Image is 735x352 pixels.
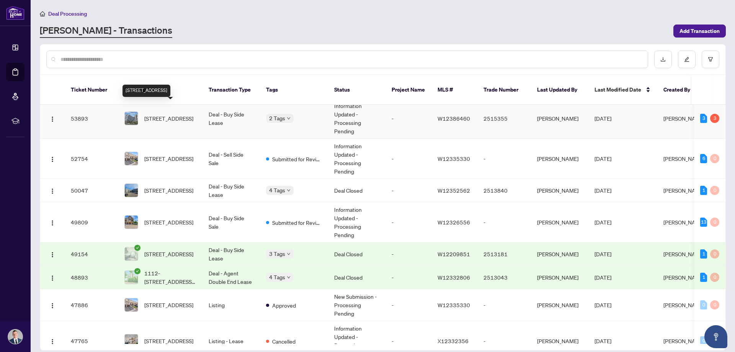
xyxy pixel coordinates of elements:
span: Last Modified Date [595,85,641,94]
span: check-circle [134,268,140,274]
td: 49809 [65,202,118,242]
td: [PERSON_NAME] [531,98,588,139]
span: Submitted for Review [272,155,322,163]
button: Open asap [704,325,727,348]
img: thumbnail-img [125,298,138,311]
span: W12335330 [438,155,470,162]
td: - [385,202,431,242]
span: [STREET_ADDRESS] [144,301,193,309]
img: thumbnail-img [125,247,138,260]
span: [PERSON_NAME] [663,274,705,281]
td: - [385,242,431,266]
td: [PERSON_NAME] [531,289,588,321]
th: Project Name [385,75,431,105]
th: Last Modified Date [588,75,657,105]
div: 13 [700,218,707,227]
span: Submitted for Review [272,218,322,227]
span: [DATE] [595,250,611,257]
span: [PERSON_NAME] [663,219,705,226]
div: 0 [700,300,707,309]
span: 4 Tags [269,186,285,195]
td: - [385,98,431,139]
button: Logo [46,299,59,311]
span: [STREET_ADDRESS] [144,114,193,123]
div: 0 [710,249,719,259]
div: 3 [710,114,719,123]
span: [PERSON_NAME] [663,337,705,344]
div: 1 [700,273,707,282]
td: Deal Closed [328,266,385,289]
span: W12326556 [438,219,470,226]
td: - [477,139,531,179]
img: Logo [49,220,56,226]
span: home [40,11,45,16]
td: 2513043 [477,266,531,289]
td: [PERSON_NAME] [531,202,588,242]
img: thumbnail-img [125,112,138,125]
td: 53893 [65,98,118,139]
td: [PERSON_NAME] [531,242,588,266]
td: [PERSON_NAME] [531,179,588,202]
span: down [287,188,291,192]
td: Information Updated - Processing Pending [328,139,385,179]
span: [DATE] [595,274,611,281]
th: MLS # [431,75,477,105]
td: Information Updated - Processing Pending [328,202,385,242]
div: 6 [700,154,707,163]
button: Add Transaction [673,25,726,38]
span: [STREET_ADDRESS] [144,186,193,195]
span: [PERSON_NAME] [663,187,705,194]
span: W12209851 [438,250,470,257]
td: Deal - Buy Side Lease [203,179,260,202]
th: Tags [260,75,328,105]
div: 0 [700,336,707,345]
button: Logo [46,112,59,124]
span: Deal Processing [48,10,87,17]
img: Profile Icon [8,329,23,344]
span: check-circle [134,245,140,251]
div: 0 [710,273,719,282]
td: Deal Closed [328,242,385,266]
td: 2513840 [477,179,531,202]
img: thumbnail-img [125,216,138,229]
span: down [287,116,291,120]
span: [PERSON_NAME] [663,301,705,308]
span: edit [684,57,689,62]
div: 0 [710,186,719,195]
button: Logo [46,152,59,165]
span: 3 Tags [269,249,285,258]
div: 0 [710,218,719,227]
span: W12386460 [438,115,470,122]
td: [PERSON_NAME] [531,266,588,289]
td: Deal - Buy Side Lease [203,242,260,266]
td: 47886 [65,289,118,321]
span: [PERSON_NAME] [663,250,705,257]
span: filter [708,57,713,62]
span: [PERSON_NAME] [663,155,705,162]
img: Logo [49,303,56,309]
span: Approved [272,301,296,309]
span: W12332806 [438,274,470,281]
img: thumbnail-img [125,184,138,197]
td: 52754 [65,139,118,179]
div: 0 [710,300,719,309]
td: New Submission - Processing Pending [328,289,385,321]
button: Logo [46,271,59,283]
button: edit [678,51,696,68]
th: Property Address [118,75,203,105]
th: Ticket Number [65,75,118,105]
th: Trade Number [477,75,531,105]
span: 1112-[STREET_ADDRESS][PERSON_NAME] [144,269,196,286]
td: 49154 [65,242,118,266]
span: download [660,57,666,62]
div: 1 [700,249,707,259]
img: Logo [49,116,56,122]
button: Logo [46,248,59,260]
span: W12352562 [438,187,470,194]
img: thumbnail-img [125,334,138,347]
img: logo [6,6,24,20]
span: [DATE] [595,115,611,122]
div: 1 [700,186,707,195]
th: Last Updated By [531,75,588,105]
td: - [385,139,431,179]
